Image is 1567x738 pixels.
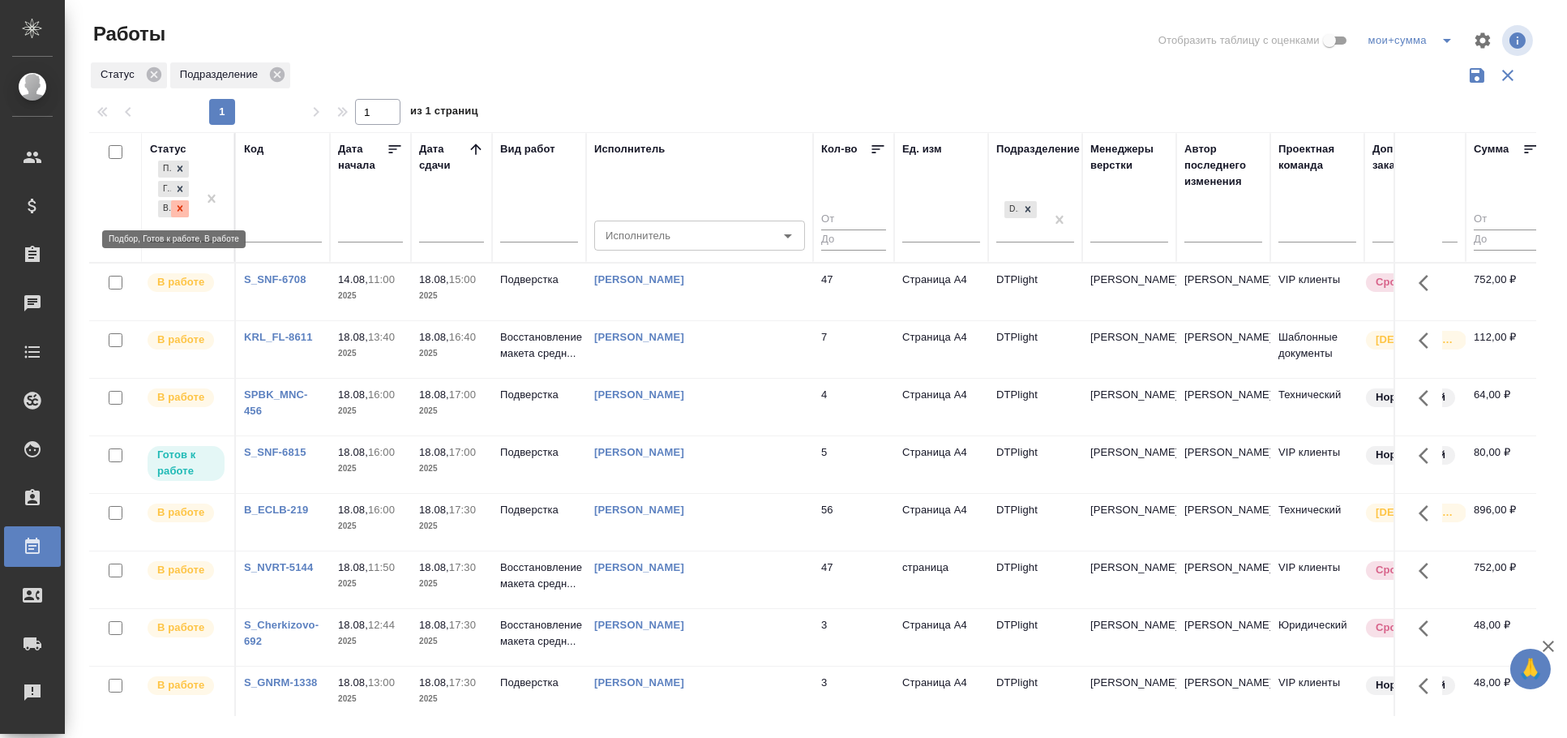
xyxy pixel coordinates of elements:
[988,551,1082,608] td: DTPlight
[146,617,226,639] div: Исполнитель выполняет работу
[1492,60,1523,91] button: Сбросить фильтры
[1364,28,1463,54] div: split button
[419,504,449,516] p: 18.08,
[1090,141,1168,174] div: Менеджеры верстки
[157,504,204,521] p: В работе
[419,676,449,689] p: 18.08,
[419,345,484,362] p: 2025
[244,561,313,573] a: S_NVRT-5144
[368,504,395,516] p: 16:00
[158,161,171,178] div: Подбор
[821,210,886,230] input: От
[338,446,368,458] p: 18.08,
[1409,551,1448,590] button: Здесь прячутся важные кнопки
[1158,32,1320,49] span: Отобразить таблицу с оценками
[244,676,317,689] a: S_GNRM-1338
[894,264,988,320] td: Страница А4
[1090,387,1168,403] p: [PERSON_NAME]
[338,676,368,689] p: 18.08,
[1270,609,1364,666] td: Юридический
[419,331,449,343] p: 18.08,
[813,667,894,723] td: 3
[180,67,263,83] p: Подразделение
[1502,25,1536,56] span: Посмотреть информацию
[1176,667,1270,723] td: [PERSON_NAME]
[1270,667,1364,723] td: VIP клиенты
[1409,436,1448,475] button: Здесь прячутся важные кнопки
[419,561,449,573] p: 18.08,
[1090,617,1168,633] p: [PERSON_NAME]
[594,446,684,458] a: [PERSON_NAME]
[338,561,368,573] p: 18.08,
[1376,620,1424,636] p: Срочный
[594,141,666,157] div: Исполнитель
[157,389,204,405] p: В работе
[419,461,484,477] p: 2025
[1184,141,1262,190] div: Автор последнего изменения
[338,345,403,362] p: 2025
[894,436,988,493] td: Страница А4
[1466,321,1547,378] td: 112,00 ₽
[244,619,319,647] a: S_Cherkizovo-692
[500,502,578,518] p: Подверстка
[338,273,368,285] p: 14.08,
[894,379,988,436] td: Страница А4
[338,403,403,419] p: 2025
[1466,264,1547,320] td: 752,00 ₽
[146,444,226,483] div: Исполнитель может приступить к работе
[1176,609,1270,666] td: [PERSON_NAME]
[500,617,578,650] p: Восстановление макета средн...
[146,387,226,409] div: Исполнитель выполняет работу
[1090,329,1168,345] p: [PERSON_NAME]
[146,502,226,524] div: Исполнитель выполняет работу
[1466,379,1547,436] td: 64,00 ₽
[1372,141,1458,174] div: Доп. статус заказа
[500,675,578,691] p: Подверстка
[419,619,449,631] p: 18.08,
[338,504,368,516] p: 18.08,
[150,141,186,157] div: Статус
[813,379,894,436] td: 4
[146,560,226,581] div: Исполнитель выполняет работу
[419,288,484,304] p: 2025
[419,518,484,534] p: 2025
[594,388,684,401] a: [PERSON_NAME]
[158,200,171,217] div: В работе
[146,272,226,294] div: Исполнитель выполняет работу
[244,446,306,458] a: S_SNF-6815
[594,561,684,573] a: [PERSON_NAME]
[1278,141,1356,174] div: Проектная команда
[449,331,476,343] p: 16:40
[821,141,858,157] div: Кол-во
[419,273,449,285] p: 18.08,
[157,332,204,348] p: В работе
[244,388,308,417] a: SPBK_MNC-456
[594,504,684,516] a: [PERSON_NAME]
[449,446,476,458] p: 17:00
[1474,210,1539,230] input: От
[368,676,395,689] p: 13:00
[500,272,578,288] p: Подверстка
[449,619,476,631] p: 17:30
[157,620,204,636] p: В работе
[1462,60,1492,91] button: Сохранить фильтры
[1376,562,1424,578] p: Срочный
[410,101,478,125] span: из 1 страниц
[1517,652,1544,686] span: 🙏
[419,633,484,650] p: 2025
[902,141,942,157] div: Ед. изм
[157,677,204,693] p: В работе
[1409,321,1448,360] button: Здесь прячутся важные кнопки
[101,67,140,83] p: Статус
[1176,379,1270,436] td: [PERSON_NAME]
[1176,494,1270,551] td: [PERSON_NAME]
[244,273,306,285] a: S_SNF-6708
[368,331,395,343] p: 13:40
[821,230,886,250] input: До
[813,436,894,493] td: 5
[338,461,403,477] p: 2025
[338,388,368,401] p: 18.08,
[419,388,449,401] p: 18.08,
[594,273,684,285] a: [PERSON_NAME]
[813,551,894,608] td: 47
